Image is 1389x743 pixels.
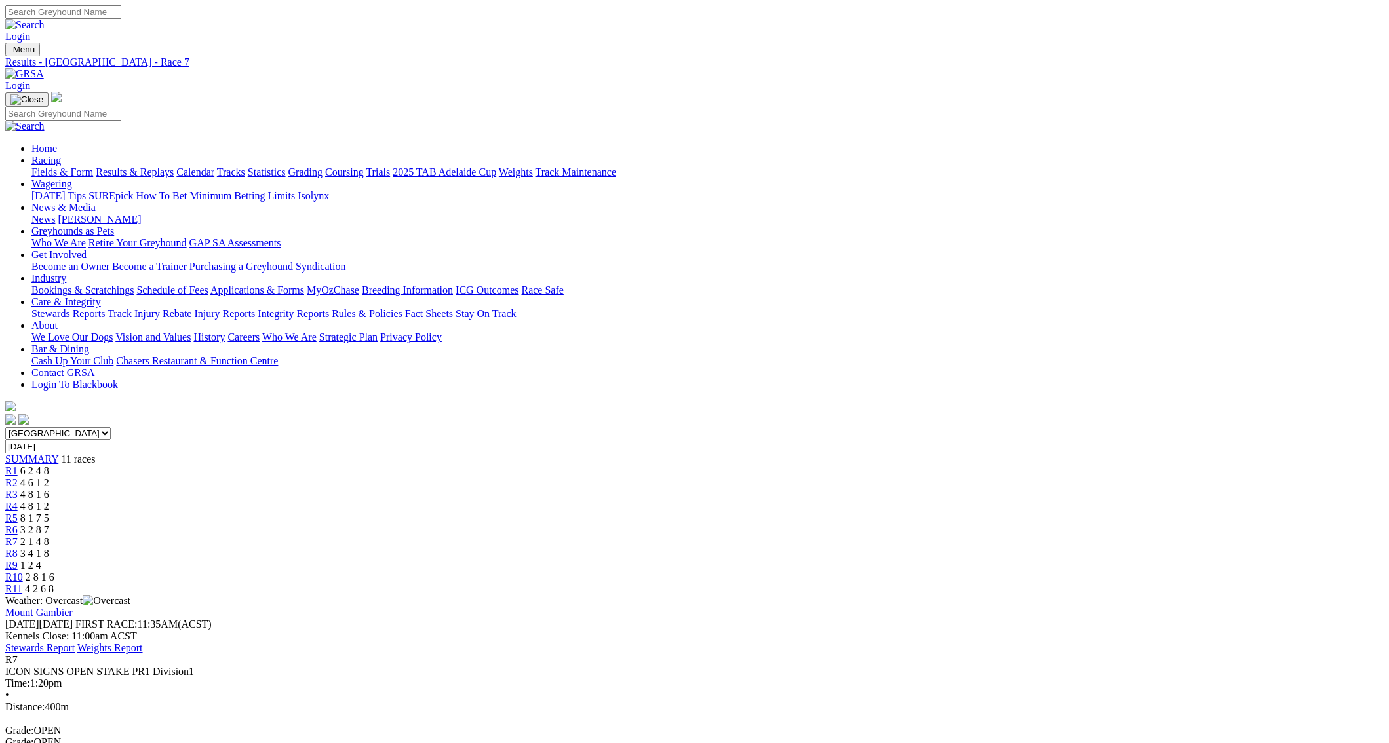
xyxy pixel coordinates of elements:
a: Greyhounds as Pets [31,225,114,237]
a: Login To Blackbook [31,379,118,390]
img: logo-grsa-white.png [51,92,62,102]
a: Trials [366,166,390,178]
span: 8 1 7 5 [20,512,49,524]
a: Syndication [296,261,345,272]
a: R8 [5,548,18,559]
img: Search [5,19,45,31]
a: Racing [31,155,61,166]
a: R6 [5,524,18,535]
a: Injury Reports [194,308,255,319]
div: News & Media [31,214,1384,225]
a: News [31,214,55,225]
a: Contact GRSA [31,367,94,378]
span: R11 [5,583,22,594]
a: Chasers Restaurant & Function Centre [116,355,278,366]
div: Industry [31,284,1384,296]
span: 11 races [61,453,95,465]
a: Weights [499,166,533,178]
a: 2025 TAB Adelaide Cup [393,166,496,178]
div: ICON SIGNS OPEN STAKE PR1 Division1 [5,666,1384,677]
a: Who We Are [31,237,86,248]
a: Calendar [176,166,214,178]
div: 400m [5,701,1384,713]
button: Toggle navigation [5,92,49,107]
a: Tracks [217,166,245,178]
a: Breeding Information [362,284,453,295]
a: R1 [5,465,18,476]
a: R3 [5,489,18,500]
a: Purchasing a Greyhound [189,261,293,272]
img: Close [10,94,43,105]
a: Bookings & Scratchings [31,284,134,295]
a: Wagering [31,178,72,189]
a: SUREpick [88,190,133,201]
a: Care & Integrity [31,296,101,307]
span: [DATE] [5,619,73,630]
a: Mount Gambier [5,607,73,618]
span: 3 4 1 8 [20,548,49,559]
div: Results - [GEOGRAPHIC_DATA] - Race 7 [5,56,1384,68]
img: GRSA [5,68,44,80]
a: How To Bet [136,190,187,201]
a: R4 [5,501,18,512]
a: ICG Outcomes [456,284,518,295]
img: Overcast [83,595,130,607]
a: Track Injury Rebate [108,308,191,319]
span: 2 8 1 6 [26,571,54,582]
a: Isolynx [298,190,329,201]
a: Careers [227,332,260,343]
div: Bar & Dining [31,355,1384,367]
div: OPEN [5,725,1384,736]
img: logo-grsa-white.png [5,401,16,411]
input: Select date [5,440,121,453]
span: 1 2 4 [20,560,41,571]
a: Race Safe [521,284,563,295]
a: Fields & Form [31,166,93,178]
a: GAP SA Assessments [189,237,281,248]
span: R10 [5,571,23,582]
a: We Love Our Dogs [31,332,113,343]
span: 4 8 1 2 [20,501,49,512]
a: [DATE] Tips [31,190,86,201]
input: Search [5,107,121,121]
a: About [31,320,58,331]
a: Privacy Policy [380,332,442,343]
div: Get Involved [31,261,1384,273]
a: R5 [5,512,18,524]
span: 3 2 8 7 [20,524,49,535]
a: Retire Your Greyhound [88,237,187,248]
span: R9 [5,560,18,571]
span: Time: [5,677,30,689]
a: Strategic Plan [319,332,378,343]
a: SUMMARY [5,453,58,465]
a: Weights Report [77,642,143,653]
div: About [31,332,1384,343]
div: 1:20pm [5,677,1384,689]
a: Stay On Track [456,308,516,319]
a: Integrity Reports [258,308,329,319]
a: Cash Up Your Club [31,355,113,366]
span: 11:35AM(ACST) [75,619,212,630]
a: [PERSON_NAME] [58,214,141,225]
a: R2 [5,477,18,488]
span: Menu [13,45,35,54]
span: R7 [5,654,18,665]
span: [DATE] [5,619,39,630]
a: Grading [288,166,323,178]
span: 6 2 4 8 [20,465,49,476]
div: Racing [31,166,1384,178]
div: Greyhounds as Pets [31,237,1384,249]
a: Get Involved [31,249,87,260]
a: Home [31,143,57,154]
a: Stewards Reports [31,308,105,319]
a: History [193,332,225,343]
span: 4 8 1 6 [20,489,49,500]
a: Rules & Policies [332,308,402,319]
